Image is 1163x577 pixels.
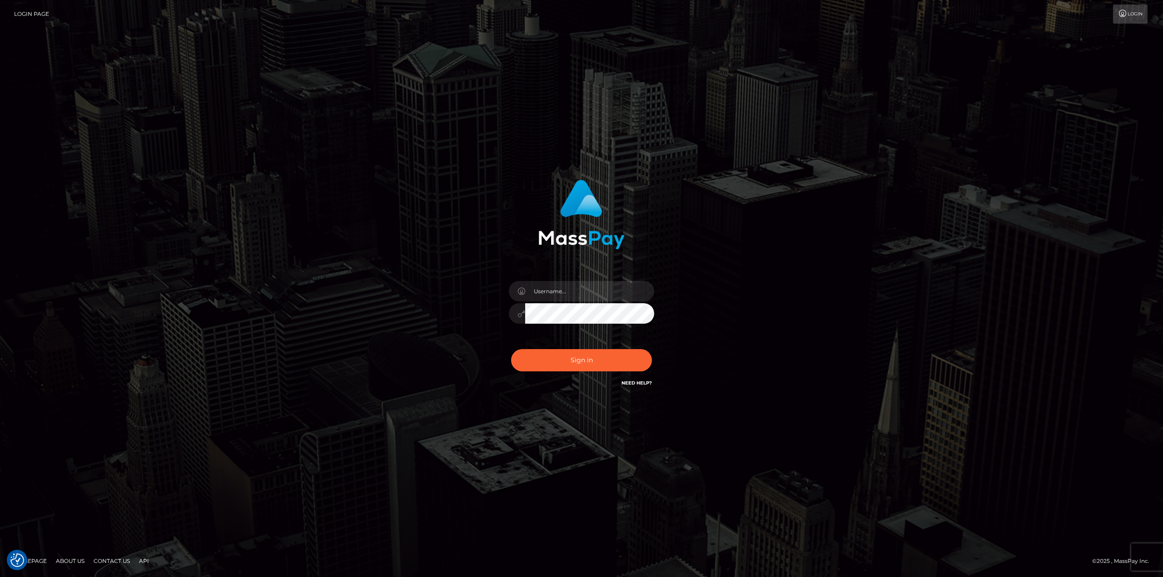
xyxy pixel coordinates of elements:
img: Revisit consent button [10,553,24,567]
a: About Us [52,554,88,568]
a: Need Help? [621,380,652,386]
button: Sign in [511,349,652,371]
a: Homepage [10,554,50,568]
a: Login [1113,5,1148,24]
a: API [135,554,153,568]
a: Login Page [14,5,49,24]
button: Consent Preferences [10,553,24,567]
img: MassPay Login [538,180,625,249]
div: © 2025 , MassPay Inc. [1092,556,1156,566]
input: Username... [525,281,654,301]
a: Contact Us [90,554,134,568]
